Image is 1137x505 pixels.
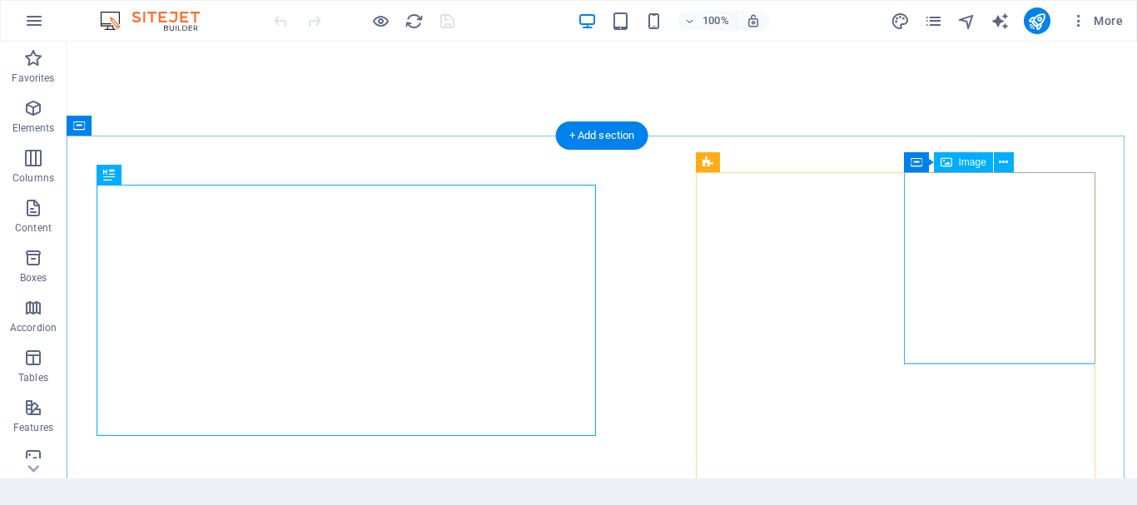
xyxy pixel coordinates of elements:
button: design [891,11,911,31]
i: Navigator [957,12,976,31]
p: Columns [12,171,54,185]
i: On resize automatically adjust zoom level to fit chosen device. [746,13,761,28]
i: Design (Ctrl+Alt+Y) [891,12,910,31]
p: Content [15,221,52,235]
p: Features [13,421,53,434]
button: publish [1024,7,1050,34]
i: Publish [1027,12,1046,31]
h6: 100% [703,11,729,31]
button: Click here to leave preview mode and continue editing [370,11,390,31]
button: 100% [678,11,737,31]
div: + Add section [556,121,648,150]
i: Reload page [405,12,424,31]
p: Accordion [10,321,57,334]
button: pages [924,11,944,31]
button: More [1064,7,1130,34]
i: AI Writer [991,12,1010,31]
span: Image [959,157,986,167]
i: Pages (Ctrl+Alt+S) [924,12,943,31]
button: text_generator [991,11,1010,31]
button: navigator [957,11,977,31]
span: More [1070,12,1123,29]
p: Tables [18,371,48,384]
img: Editor Logo [96,11,221,31]
p: Boxes [20,271,47,285]
p: Favorites [12,72,54,85]
p: Elements [12,121,55,135]
button: reload [404,11,424,31]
